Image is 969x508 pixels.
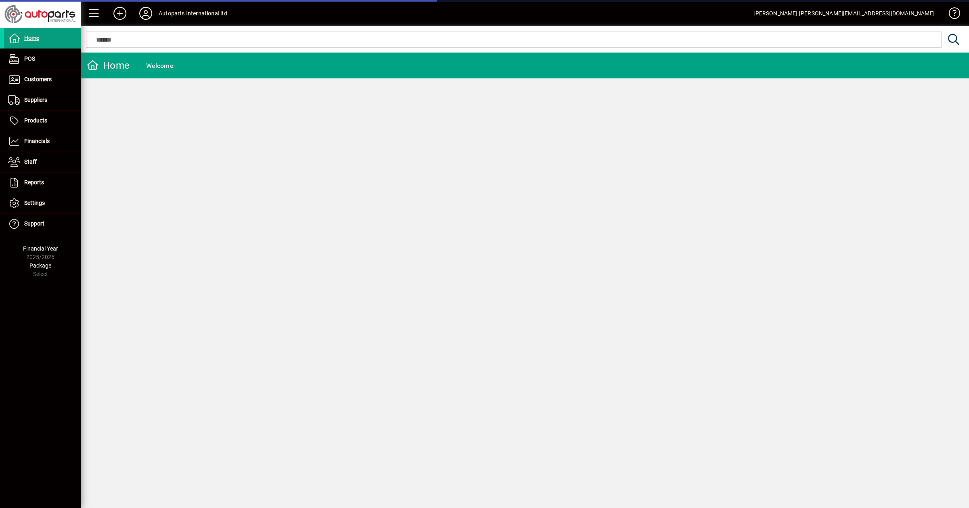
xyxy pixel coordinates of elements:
span: Home [24,35,39,41]
a: Financials [4,131,81,152]
a: Customers [4,70,81,90]
span: POS [24,55,35,62]
a: POS [4,49,81,69]
span: Suppliers [24,97,47,103]
a: Reports [4,173,81,193]
span: Financial Year [23,245,58,252]
span: Package [29,262,51,269]
a: Staff [4,152,81,172]
div: Home [87,59,130,72]
span: Staff [24,158,37,165]
span: Products [24,117,47,124]
a: Settings [4,193,81,213]
button: Profile [133,6,159,21]
span: Support [24,220,44,227]
div: [PERSON_NAME] [PERSON_NAME][EMAIL_ADDRESS][DOMAIN_NAME] [753,7,935,20]
span: Settings [24,200,45,206]
span: Customers [24,76,52,82]
span: Financials [24,138,50,144]
span: Reports [24,179,44,185]
a: Knowledge Base [943,2,959,28]
a: Products [4,111,81,131]
a: Support [4,214,81,234]
button: Add [107,6,133,21]
div: Welcome [146,59,173,72]
div: Autoparts International ltd [159,7,227,20]
a: Suppliers [4,90,81,110]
